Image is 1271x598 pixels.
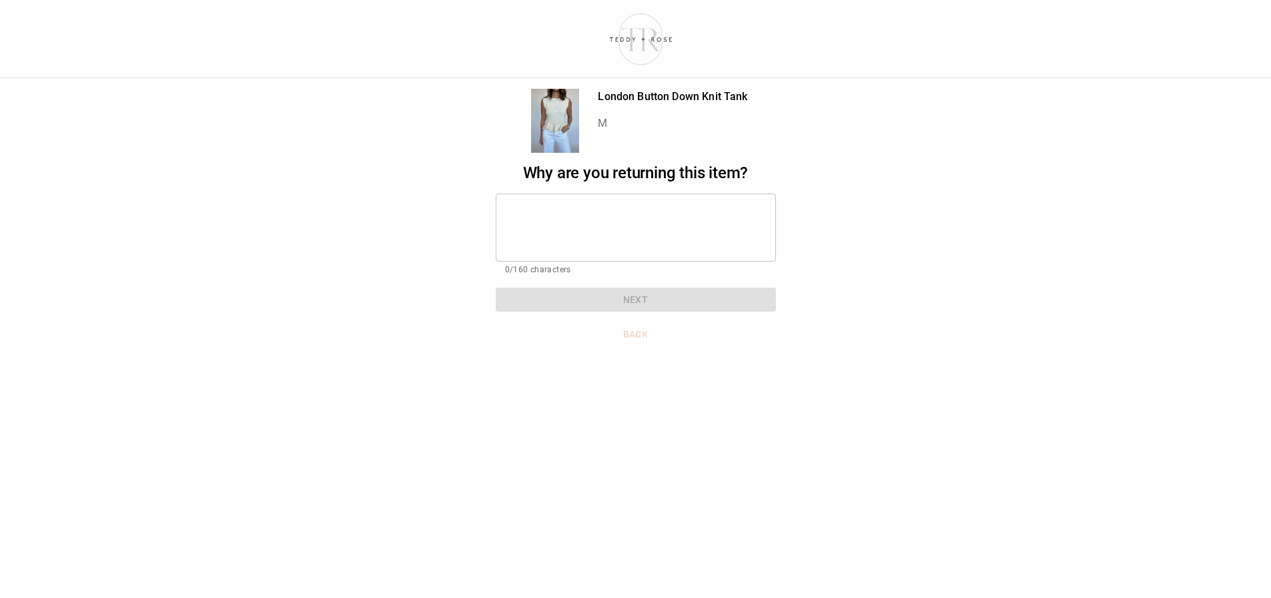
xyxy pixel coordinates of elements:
[505,264,767,277] p: 0/160 characters
[496,164,776,183] h2: Why are you returning this item?
[598,115,747,131] p: M
[496,322,776,347] button: Back
[598,89,747,105] p: London Button Down Knit Tank
[603,10,679,67] img: shop-teddyrose.myshopify.com-d93983e8-e25b-478f-b32e-9430bef33fdd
